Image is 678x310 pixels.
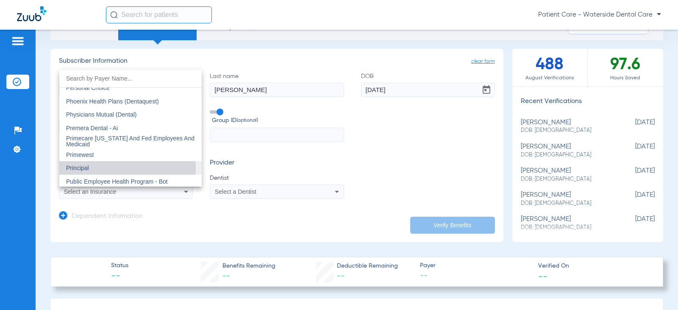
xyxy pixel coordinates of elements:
[66,84,110,91] span: Personal Choice
[66,135,195,148] span: Primecare [US_STATE] And Fed Employees And Medicaid
[66,98,159,105] span: Phoenix Health Plans (Dentaquest)
[66,151,94,158] span: Primewest
[59,70,202,87] input: dropdown search
[66,178,168,185] span: Public Employee Health Program - Bot
[66,165,89,171] span: Principal
[66,111,137,118] span: Physicians Mutual (Dental)
[636,269,678,310] iframe: Chat Widget
[66,125,118,131] span: Premera Dental - Ai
